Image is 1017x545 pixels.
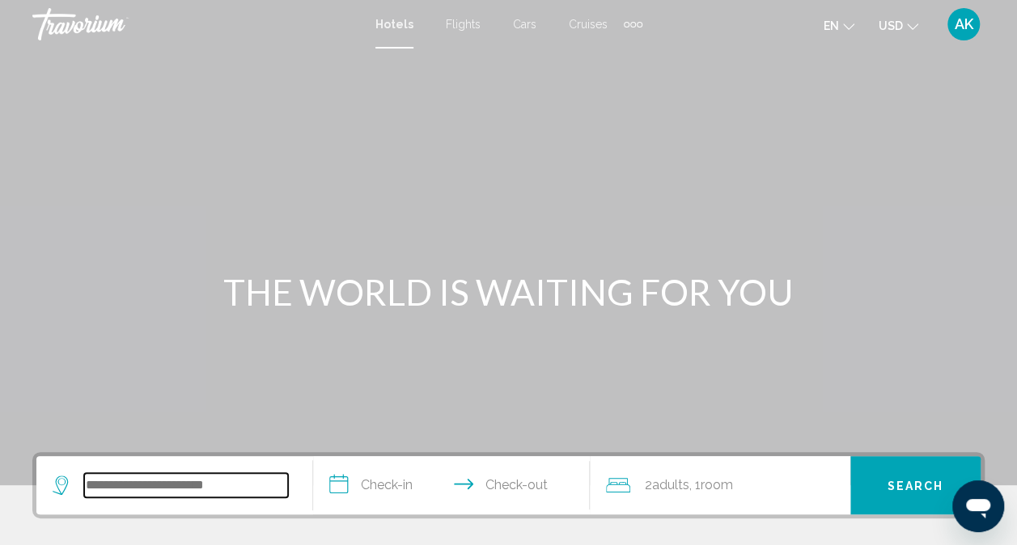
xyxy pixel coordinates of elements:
button: Extra navigation items [624,11,642,37]
span: , 1 [689,474,733,496]
iframe: Button to launch messaging window [952,480,1004,532]
button: Change language [824,14,854,37]
button: Check in and out dates [313,456,590,514]
button: Search [850,456,981,514]
h1: THE WORLD IS WAITING FOR YOU [206,271,812,313]
span: 2 [645,474,689,496]
span: Search [888,480,944,492]
a: Travorium [32,8,359,40]
span: Adults [652,477,689,492]
span: Room [701,477,733,492]
button: User Menu [943,7,985,41]
a: Cars [513,18,536,31]
a: Flights [446,18,481,31]
span: AK [955,16,973,32]
span: USD [879,19,903,32]
button: Travelers: 2 adults, 0 children [590,456,850,514]
a: Hotels [375,18,413,31]
button: Change currency [879,14,918,37]
span: en [824,19,839,32]
a: Cruises [569,18,608,31]
div: Search widget [36,456,981,514]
